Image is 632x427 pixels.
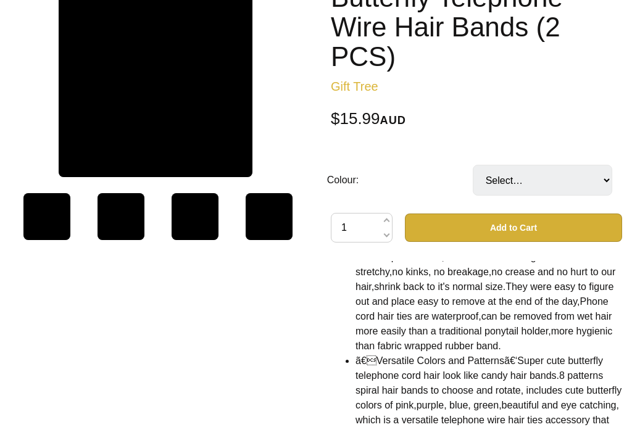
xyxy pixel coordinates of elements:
span: AUD [380,114,406,126]
a: Gift Tree [331,80,378,93]
div: $15.99 [331,111,622,128]
button: Add to Cart [405,213,622,242]
img: Butterfly Telephone Wire Hair Bands (2 PCS) [172,193,218,240]
td: Colour: [327,147,473,213]
li: ã€No Damage,Easy Remove,Waterproofã€‘The butterfly colorful telephone line hair bands material i... [355,220,622,354]
img: Butterfly Telephone Wire Hair Bands (2 PCS) [246,193,293,240]
img: Butterfly Telephone Wire Hair Bands (2 PCS) [98,193,144,240]
img: Butterfly Telephone Wire Hair Bands (2 PCS) [23,193,70,240]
